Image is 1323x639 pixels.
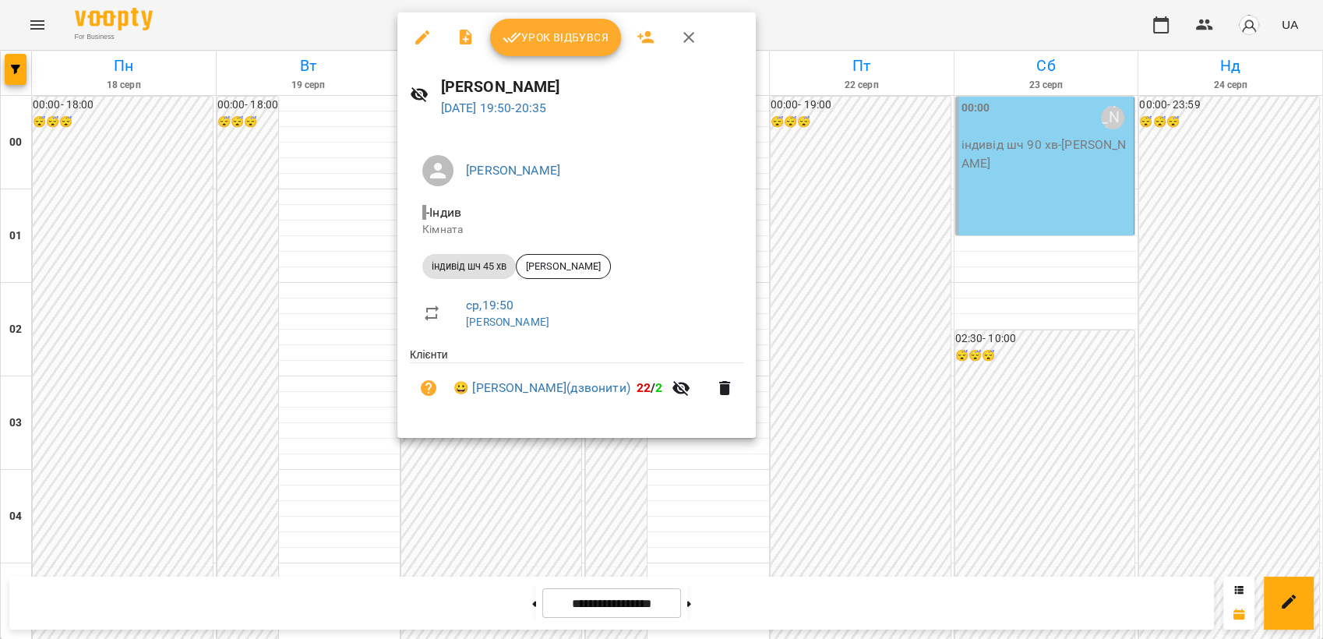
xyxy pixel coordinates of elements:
[516,254,611,279] div: [PERSON_NAME]
[466,316,549,328] a: [PERSON_NAME]
[441,75,743,99] h6: [PERSON_NAME]
[503,28,609,47] span: Урок відбувся
[490,19,621,56] button: Урок відбувся
[410,347,743,419] ul: Клієнти
[517,259,610,274] span: [PERSON_NAME]
[655,380,662,395] span: 2
[637,380,651,395] span: 22
[441,101,547,115] a: [DATE] 19:50-20:35
[453,379,630,397] a: 😀 [PERSON_NAME](дзвонити)
[637,380,663,395] b: /
[466,163,560,178] a: [PERSON_NAME]
[410,369,447,407] button: Візит ще не сплачено. Додати оплату?
[422,205,464,220] span: - Індив
[422,259,516,274] span: індивід шч 45 хв
[422,222,731,238] p: Кімната
[466,298,513,312] a: ср , 19:50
